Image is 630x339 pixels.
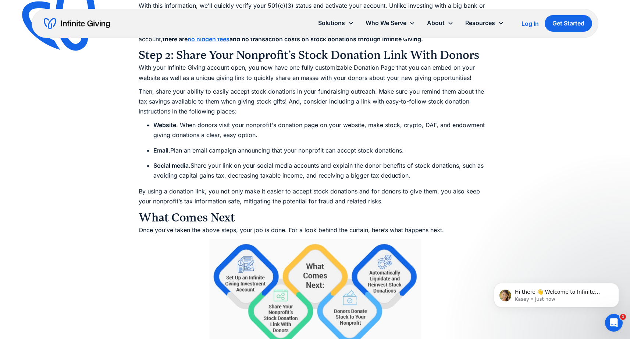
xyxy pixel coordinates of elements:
div: Who We Serve [360,15,421,31]
div: Solutions [312,15,360,31]
a: Log In [522,19,539,28]
div: Resources [459,15,510,31]
div: Who We Serve [366,18,406,28]
a: Get Started [545,15,592,32]
p: With your Infinite Giving account open, you now have one fully customizable Donation Page that yo... [139,63,492,83]
strong: Email. [153,147,170,154]
div: About [427,18,445,28]
strong: Website [153,121,176,129]
iframe: Intercom notifications message [483,268,630,319]
strong: there are [163,35,188,43]
p: By using a donation link, you not only make it easier to accept stock donations and for donors to... [139,186,492,206]
div: Resources [465,18,495,28]
p: Once you’ve taken the above steps, your job is done. For a look behind the curtain, here’s what h... [139,225,492,235]
strong: Social media. [153,162,191,169]
h3: Step 2: Share Your Nonprofit’s Stock Donation Link With Donors [139,48,492,63]
a: home [44,18,110,29]
div: Log In [522,21,539,27]
strong: and no transaction costs on stock donations through Infinite Giving. [229,35,423,43]
a: no hidden fees [188,35,229,43]
div: About [421,15,459,31]
iframe: Intercom live chat [605,314,623,332]
span: 1 [620,314,626,320]
li: Plan an email campaign announcing that your nonprofit can accept stock donations. [153,146,492,155]
div: Solutions [318,18,345,28]
li: . When donors visit your nonprofit's donation page on your website, make stock, crypto, DAF, and ... [153,120,492,140]
h3: What Comes Next [139,210,492,225]
li: Share your link on your social media accounts and explain the donor benefits of stock donations, ... [153,161,492,181]
p: With this information, we’ll quickly verify your 501(c)(3) status and activate your account. Unli... [139,1,492,21]
p: Then, share your ability to easily accept stock donations in your fundraising outreach. Make sure... [139,87,492,117]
